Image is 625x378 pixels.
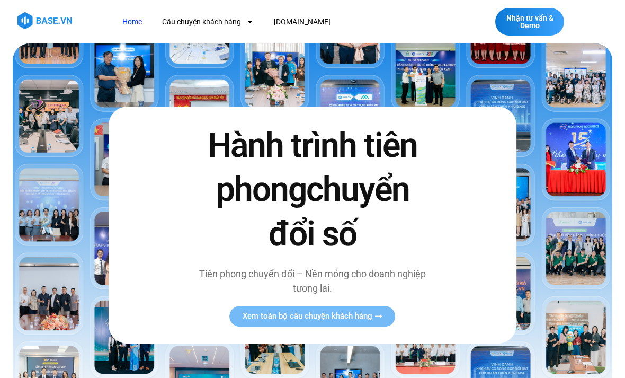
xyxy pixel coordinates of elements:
[230,306,396,327] a: Xem toàn bộ câu chuyện khách hàng
[243,312,372,320] span: Xem toàn bộ câu chuyện khách hàng
[495,8,564,36] a: Nhận tư vấn & Demo
[266,12,338,32] a: [DOMAIN_NAME]
[190,267,435,295] p: Tiên phong chuyển đổi – Nền móng cho doanh nghiệp tương lai.
[154,12,262,32] a: Câu chuyện khách hàng
[506,14,553,29] span: Nhận tư vấn & Demo
[114,12,446,32] nav: Menu
[269,170,409,254] span: chuyển đổi số
[114,12,150,32] a: Home
[190,124,435,256] h2: Hành trình tiên phong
